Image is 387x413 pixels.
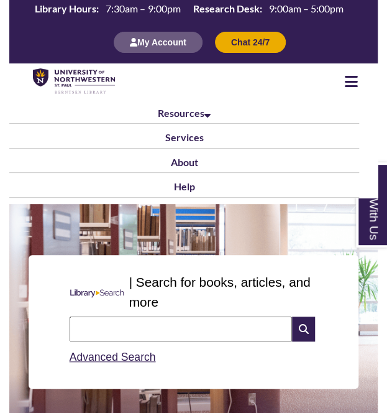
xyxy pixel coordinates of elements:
[171,156,198,168] a: About
[215,32,286,53] button: Chat 24/7
[158,107,211,119] a: Resources
[33,68,115,95] img: UNWSP Library Logo
[215,37,286,47] a: Chat 24/7
[30,2,101,16] th: Library Hours:
[165,131,204,143] a: Services
[114,37,203,47] a: My Account
[30,2,348,17] table: Hours Today
[269,2,344,14] span: 9:00am – 5:00pm
[114,32,203,53] button: My Account
[292,317,315,341] i: Search
[30,2,348,19] a: Hours Today
[65,284,129,302] img: Libary Search
[188,2,264,16] th: Research Desk:
[174,180,195,192] a: Help
[129,272,323,311] p: | Search for books, articles, and more
[106,2,180,14] span: 7:30am – 9:00pm
[70,351,156,363] a: Advanced Search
